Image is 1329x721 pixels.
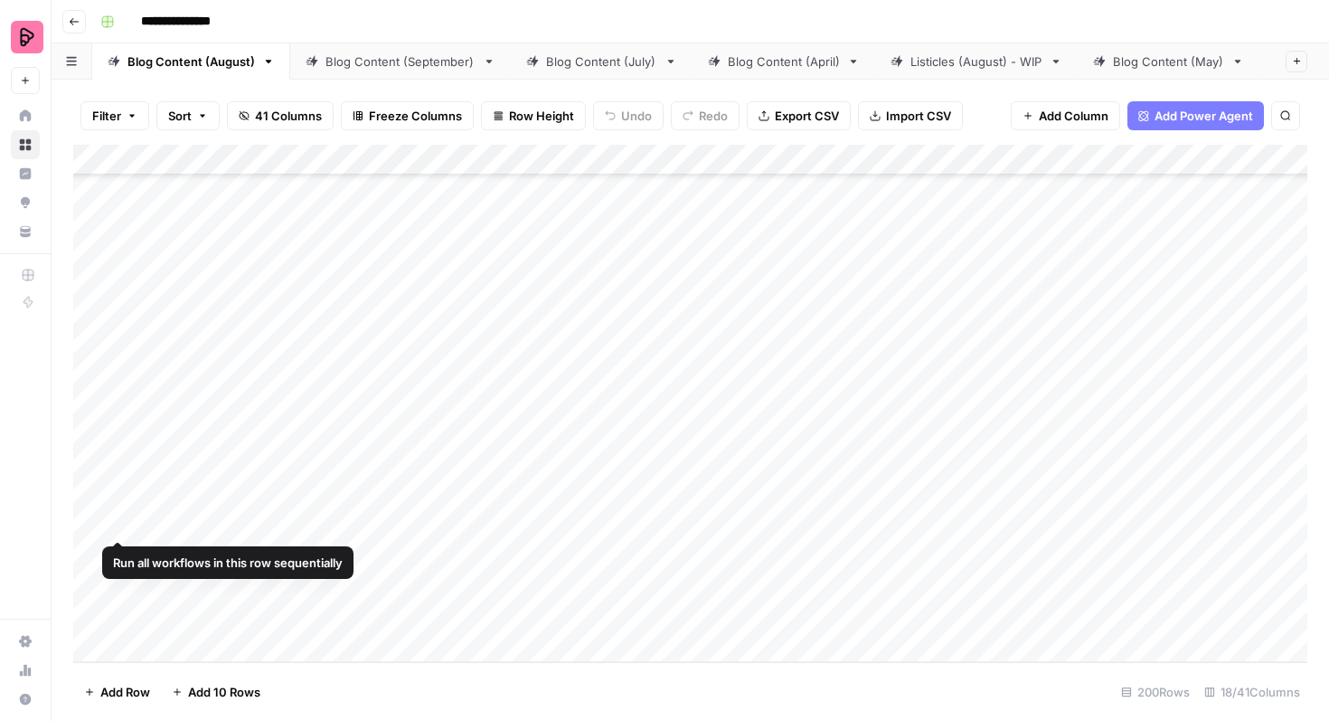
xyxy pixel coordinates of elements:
button: Add Column [1011,101,1120,130]
div: Blog Content (July) [546,52,657,71]
button: Sort [156,101,220,130]
div: Blog Content (May) [1113,52,1224,71]
div: 200 Rows [1114,678,1197,707]
a: Insights [11,159,40,188]
button: Undo [593,101,664,130]
a: Usage [11,656,40,685]
span: Import CSV [886,107,951,125]
button: Redo [671,101,740,130]
div: Listicles (August) - WIP [910,52,1042,71]
a: Blog Content (May) [1078,43,1259,80]
button: Filter [80,101,149,130]
span: Filter [92,107,121,125]
button: Export CSV [747,101,851,130]
button: Add Row [73,678,161,707]
div: Blog Content (April) [728,52,840,71]
span: Row Height [509,107,574,125]
span: Add Row [100,683,150,701]
a: Opportunities [11,188,40,217]
a: Browse [11,130,40,159]
span: Freeze Columns [369,107,462,125]
span: Sort [168,107,192,125]
a: Blog Content (July) [511,43,693,80]
span: Add Column [1039,107,1108,125]
span: Add 10 Rows [188,683,260,701]
button: Workspace: Preply [11,14,40,60]
div: 18/41 Columns [1197,678,1307,707]
button: Add Power Agent [1127,101,1264,130]
span: Add Power Agent [1155,107,1253,125]
a: Listicles (August) - WIP [875,43,1078,80]
a: Blog Content (August) [92,43,290,80]
button: Help + Support [11,685,40,714]
a: Settings [11,627,40,656]
button: Freeze Columns [341,101,474,130]
button: 41 Columns [227,101,334,130]
div: Blog Content (August) [127,52,255,71]
button: Import CSV [858,101,963,130]
img: Preply Logo [11,21,43,53]
a: Blog Content (April) [693,43,875,80]
span: Export CSV [775,107,839,125]
a: Your Data [11,217,40,246]
a: Blog Content (September) [290,43,511,80]
span: Redo [699,107,728,125]
div: Blog Content (September) [325,52,476,71]
span: 41 Columns [255,107,322,125]
a: Home [11,101,40,130]
span: Undo [621,107,652,125]
button: Row Height [481,101,586,130]
button: Add 10 Rows [161,678,271,707]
